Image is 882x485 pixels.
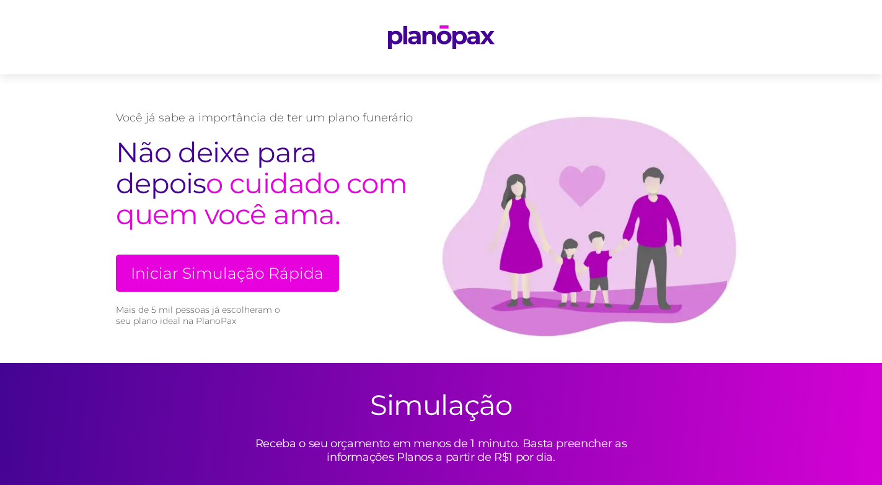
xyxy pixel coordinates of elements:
span: Não deixe para depois [116,135,317,200]
img: family [413,99,767,338]
h2: Simulação [370,388,512,422]
p: Você já sabe a importância de ter um plano funerário [116,111,413,125]
p: Receba o seu orçamento em menos de 1 minuto. Basta preencher as informações Planos a partir de R$... [224,437,658,464]
h2: o cuidado com quem você ama. [116,137,413,230]
small: Mais de 5 mil pessoas já escolheram o seu plano ideal na PlanoPax [116,304,286,326]
a: Iniciar Simulação Rápida [116,255,339,292]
